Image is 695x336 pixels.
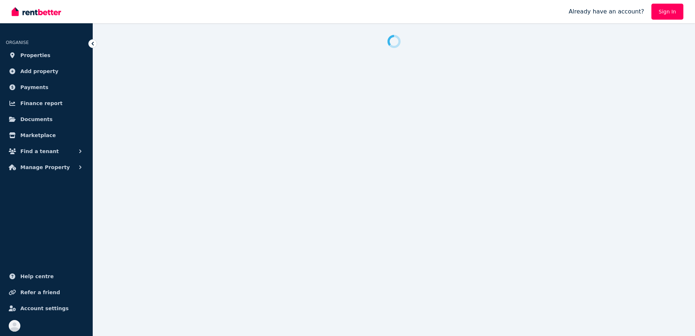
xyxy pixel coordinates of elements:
span: Help centre [20,272,54,281]
span: ORGANISE [6,40,29,45]
a: Add property [6,64,87,79]
img: RentBetter [12,6,61,17]
span: Manage Property [20,163,70,172]
span: Properties [20,51,51,60]
a: Properties [6,48,87,63]
span: Documents [20,115,53,124]
button: Manage Property [6,160,87,175]
a: Marketplace [6,128,87,143]
span: Already have an account? [569,7,644,16]
span: Finance report [20,99,63,108]
span: Find a tenant [20,147,59,156]
a: Refer a friend [6,285,87,300]
span: Payments [20,83,48,92]
span: Refer a friend [20,288,60,297]
a: Account settings [6,301,87,316]
a: Finance report [6,96,87,111]
a: Payments [6,80,87,95]
button: Find a tenant [6,144,87,159]
span: Add property [20,67,59,76]
a: Documents [6,112,87,127]
span: Marketplace [20,131,56,140]
span: Account settings [20,304,69,313]
a: Help centre [6,269,87,284]
a: Sign In [651,4,683,20]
